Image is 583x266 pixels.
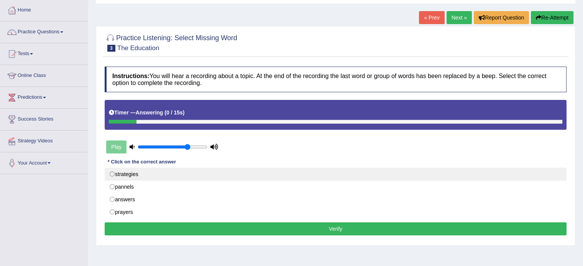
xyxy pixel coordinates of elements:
label: prayers [105,206,567,219]
a: Tests [0,43,88,62]
h2: Practice Listening: Select Missing Word [105,33,237,52]
b: 0 / 15s [166,109,183,116]
button: Verify [105,222,567,235]
a: Strategy Videos [0,131,88,150]
a: Next » [447,11,472,24]
b: Answering [136,109,163,116]
a: Online Class [0,65,88,84]
label: strategies [105,168,567,181]
a: Practice Questions [0,21,88,41]
a: « Prev [419,11,444,24]
span: 3 [107,45,115,52]
a: Success Stories [0,109,88,128]
label: pannels [105,180,567,193]
h4: You will hear a recording about a topic. At the end of the recording the last word or group of wo... [105,67,567,92]
small: The Education [117,44,159,52]
button: Report Question [474,11,529,24]
b: Instructions: [112,73,149,79]
label: answers [105,193,567,206]
b: ) [183,109,185,116]
a: Predictions [0,87,88,106]
a: Your Account [0,152,88,171]
h5: Timer — [109,110,184,116]
button: Re-Attempt [531,11,573,24]
b: ( [164,109,166,116]
div: * Click on the correct answer [105,158,179,166]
